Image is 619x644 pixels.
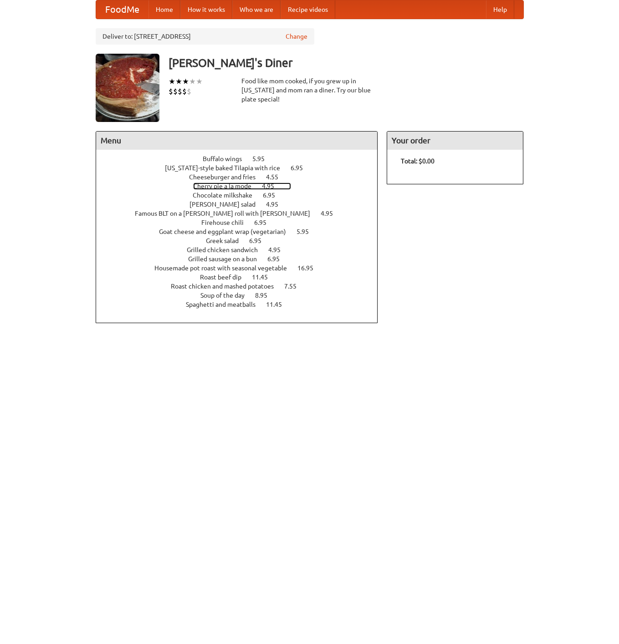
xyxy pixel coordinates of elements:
div: Deliver to: [STREET_ADDRESS] [96,28,314,45]
a: Famous BLT on a [PERSON_NAME] roll with [PERSON_NAME] 4.95 [135,210,350,217]
span: 11.45 [266,301,291,308]
a: Roast chicken and mashed potatoes 7.55 [171,283,313,290]
a: Grilled sausage on a bun 6.95 [188,255,297,263]
span: [PERSON_NAME] salad [189,201,265,208]
li: ★ [175,76,182,86]
li: ★ [196,76,203,86]
span: 8.95 [255,292,276,299]
span: Buffalo wings [203,155,251,162]
h4: Your order [387,132,523,150]
b: Total: $0.00 [401,157,435,165]
div: Food like mom cooked, if you grew up in [US_STATE] and mom ran a diner. Try our blue plate special! [241,76,378,104]
span: Famous BLT on a [PERSON_NAME] roll with [PERSON_NAME] [135,210,319,217]
span: Housemade pot roast with seasonal vegetable [154,264,296,272]
span: Grilled sausage on a bun [188,255,266,263]
span: 16.95 [297,264,322,272]
span: Chocolate milkshake [193,192,261,199]
a: Cherry pie a la mode 4.95 [193,183,291,190]
span: 4.55 [266,173,287,181]
span: Greek salad [206,237,248,244]
h3: [PERSON_NAME]'s Diner [169,54,524,72]
span: 6.95 [249,237,271,244]
a: Change [286,32,307,41]
a: Soup of the day 8.95 [200,292,284,299]
span: 4.95 [262,183,283,190]
a: Grilled chicken sandwich 4.95 [187,246,297,254]
span: 5.95 [252,155,274,162]
span: Grilled chicken sandwich [187,246,267,254]
a: Roast beef dip 11.45 [200,274,285,281]
a: Firehouse chili 6.95 [201,219,283,226]
span: 6.95 [263,192,284,199]
li: $ [187,86,191,96]
a: FoodMe [96,0,148,19]
a: Recipe videos [281,0,335,19]
span: Goat cheese and eggplant wrap (vegetarian) [159,228,295,235]
span: Cherry pie a la mode [193,183,261,190]
span: 7.55 [284,283,306,290]
li: $ [178,86,182,96]
a: [US_STATE]-style baked Tilapia with rice 6.95 [165,164,320,172]
span: Cheeseburger and fries [189,173,265,181]
span: 4.95 [321,210,342,217]
a: Cheeseburger and fries 4.55 [189,173,295,181]
li: ★ [189,76,196,86]
img: angular.jpg [96,54,159,122]
a: Who we are [232,0,281,19]
li: $ [173,86,178,96]
a: Help [486,0,514,19]
span: 11.45 [252,274,277,281]
a: Housemade pot roast with seasonal vegetable 16.95 [154,264,330,272]
h4: Menu [96,132,378,150]
span: Roast beef dip [200,274,251,281]
a: Home [148,0,180,19]
span: 6.95 [267,255,289,263]
a: Buffalo wings 5.95 [203,155,281,162]
span: 4.95 [268,246,290,254]
li: $ [182,86,187,96]
a: How it works [180,0,232,19]
li: $ [169,86,173,96]
li: ★ [169,76,175,86]
span: 4.95 [266,201,287,208]
li: ★ [182,76,189,86]
span: Spaghetti and meatballs [186,301,265,308]
a: [PERSON_NAME] salad 4.95 [189,201,295,208]
span: 5.95 [297,228,318,235]
a: Spaghetti and meatballs 11.45 [186,301,299,308]
span: Roast chicken and mashed potatoes [171,283,283,290]
span: Soup of the day [200,292,254,299]
span: Firehouse chili [201,219,253,226]
a: Greek salad 6.95 [206,237,278,244]
a: Goat cheese and eggplant wrap (vegetarian) 5.95 [159,228,326,235]
span: [US_STATE]-style baked Tilapia with rice [165,164,289,172]
a: Chocolate milkshake 6.95 [193,192,292,199]
span: 6.95 [291,164,312,172]
span: 6.95 [254,219,276,226]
